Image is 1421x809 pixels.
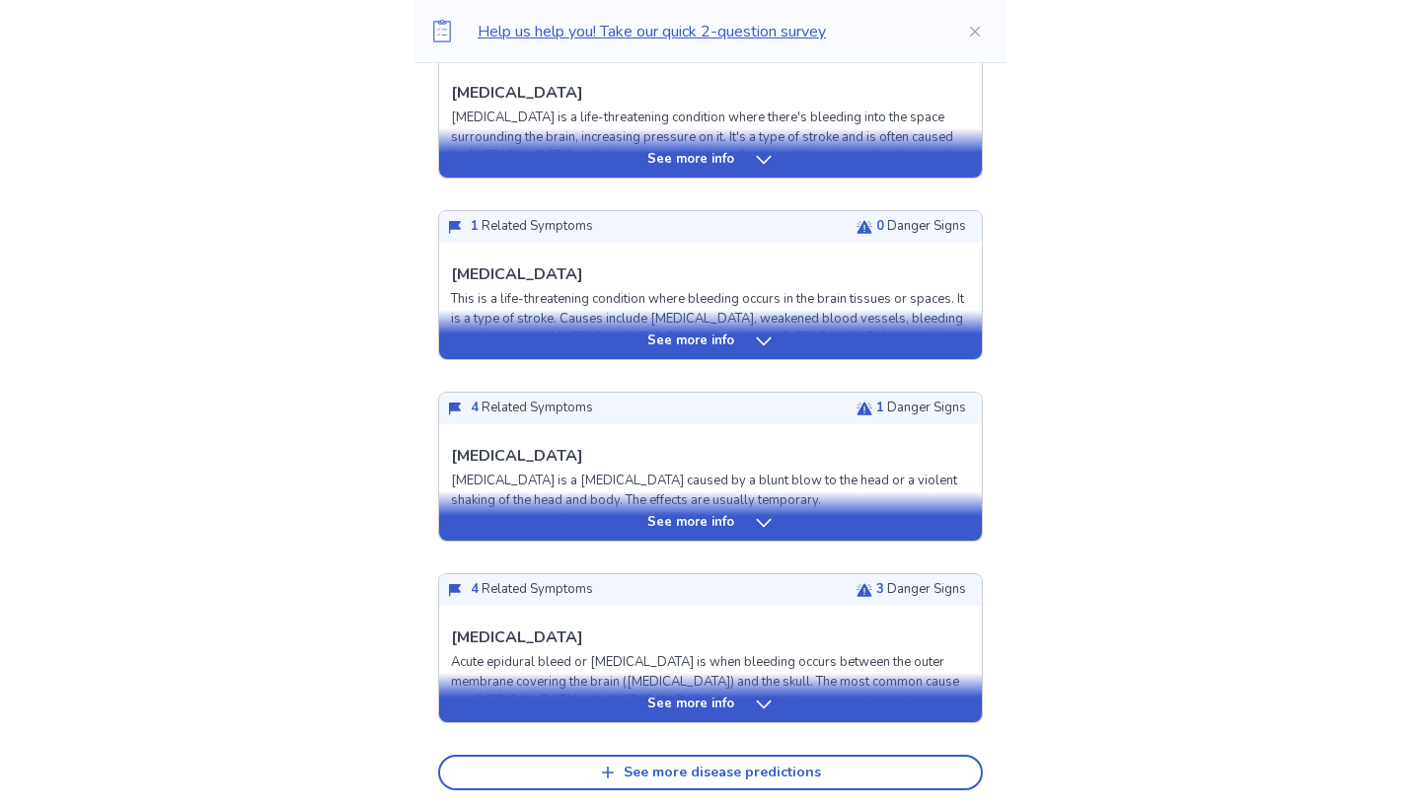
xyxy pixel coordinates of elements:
[451,262,583,286] p: [MEDICAL_DATA]
[876,217,884,235] span: 0
[451,81,583,105] p: [MEDICAL_DATA]
[876,399,966,418] p: Danger Signs
[478,20,935,43] p: Help us help you! Take our quick 2-question survey
[451,444,583,468] p: [MEDICAL_DATA]
[647,695,734,714] p: See more info
[471,399,479,416] span: 4
[876,580,966,600] p: Danger Signs
[647,150,734,170] p: See more info
[451,472,970,510] p: [MEDICAL_DATA] is a [MEDICAL_DATA] caused by a blunt blow to the head or a violent shaking of the...
[471,580,479,598] span: 4
[624,765,821,781] div: See more disease predictions
[647,331,734,351] p: See more info
[451,109,970,205] p: [MEDICAL_DATA] is a life-threatening condition where there's bleeding into the space surrounding ...
[471,580,593,600] p: Related Symptoms
[438,755,983,790] button: See more disease predictions
[471,217,593,237] p: Related Symptoms
[451,653,970,711] p: Acute epidural bleed or [MEDICAL_DATA] is when bleeding occurs between the outer membrane coverin...
[647,513,734,533] p: See more info
[451,625,583,649] p: [MEDICAL_DATA]
[876,217,966,237] p: Danger Signs
[451,290,970,367] p: This is a life-threatening condition where bleeding occurs in the brain tissues or spaces. It is ...
[471,399,593,418] p: Related Symptoms
[876,580,884,598] span: 3
[471,217,479,235] span: 1
[876,399,884,416] span: 1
